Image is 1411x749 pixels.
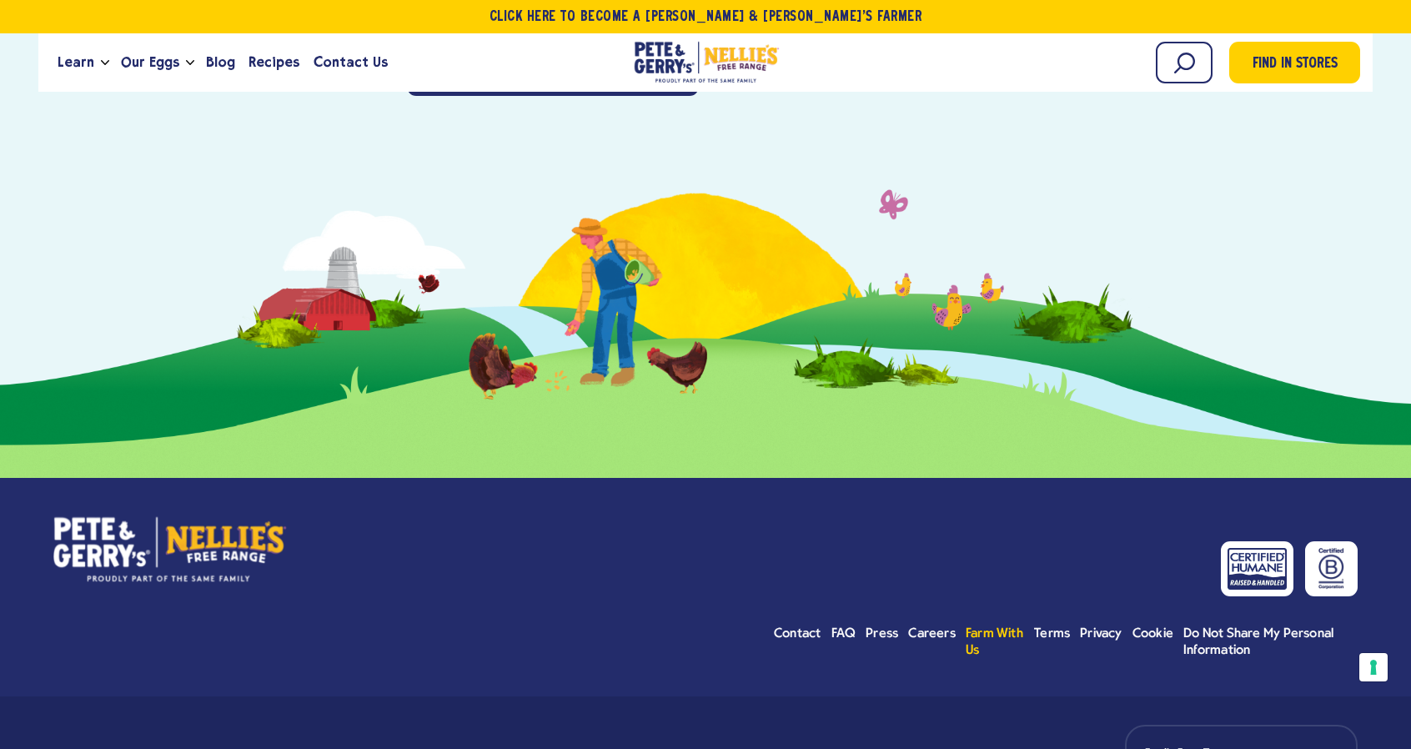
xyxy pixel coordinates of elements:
a: FAQ [831,626,856,642]
span: Farm With Us [966,627,1023,657]
span: Terms [1034,627,1070,641]
span: Contact Us [314,52,388,73]
span: Careers [908,627,956,641]
span: Do Not Share My Personal Information [1183,627,1333,657]
a: Farm With Us [966,626,1024,659]
a: Do Not Share My Personal Information [1183,626,1358,659]
a: Recipes [242,40,306,85]
button: Open the dropdown menu for Our Eggs [186,60,194,66]
a: Our Eggs [114,40,186,85]
a: Blog [199,40,242,85]
span: Privacy [1080,627,1122,641]
span: Our Eggs [121,52,179,73]
button: Open the dropdown menu for Learn [101,60,109,66]
a: Privacy [1080,626,1122,642]
input: Search [1156,42,1213,83]
span: Contact [774,627,821,641]
span: Cookie [1132,627,1173,641]
span: FAQ [831,627,856,641]
span: Learn [58,52,94,73]
a: Terms [1034,626,1070,642]
ul: Footer menu [774,626,1358,659]
a: Contact Us [307,40,394,85]
a: Press [866,626,898,642]
span: Find in Stores [1253,53,1338,76]
a: Cookie [1132,626,1173,642]
a: Contact [774,626,821,642]
button: Your consent preferences for tracking technologies [1359,653,1388,681]
span: Recipes [249,52,299,73]
span: Press [866,627,898,641]
a: Learn [51,40,101,85]
a: Find in Stores [1229,42,1360,83]
a: Careers [908,626,956,642]
span: Blog [206,52,235,73]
